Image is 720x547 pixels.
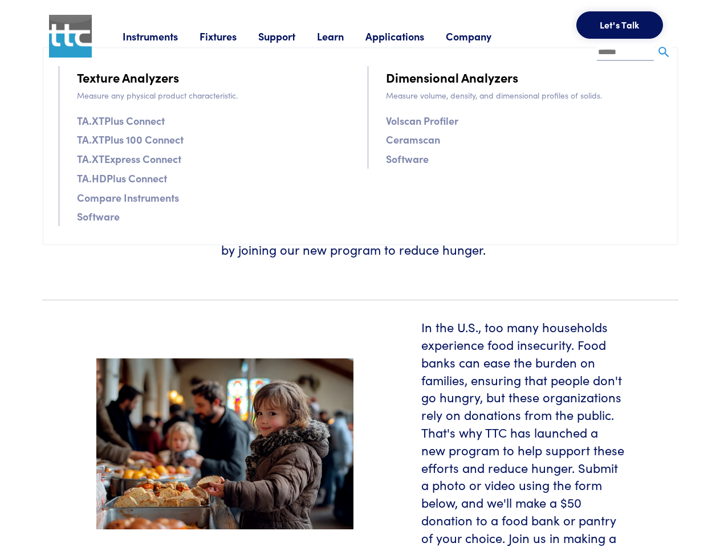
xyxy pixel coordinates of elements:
a: Volscan Profiler [386,112,458,129]
a: Fixtures [200,29,258,43]
button: Let's Talk [576,11,663,39]
a: Applications [365,29,446,43]
a: TA.XTExpress Connect [77,150,181,167]
a: Instruments [123,29,200,43]
a: Software [386,150,429,167]
img: ttc_logo_1x1_v1.0.png [49,15,92,58]
a: Dimensional Analyzers [386,67,518,87]
a: TA.XTPlus Connect [77,112,165,129]
a: Company [446,29,513,43]
img: food-pantry-header.jpeg [96,358,353,530]
a: Software [77,208,120,224]
a: TA.XTPlus 100 Connect [77,131,184,148]
a: Support [258,29,317,43]
p: Measure any physical product characteristic. [77,89,353,101]
a: Learn [317,29,365,43]
a: Texture Analyzers [77,67,179,87]
a: TA.HDPlus Connect [77,170,167,186]
a: Compare Instruments [77,189,179,206]
a: Ceramscan [386,131,440,148]
p: Measure volume, density, and dimensional profiles of solids. [386,89,662,101]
